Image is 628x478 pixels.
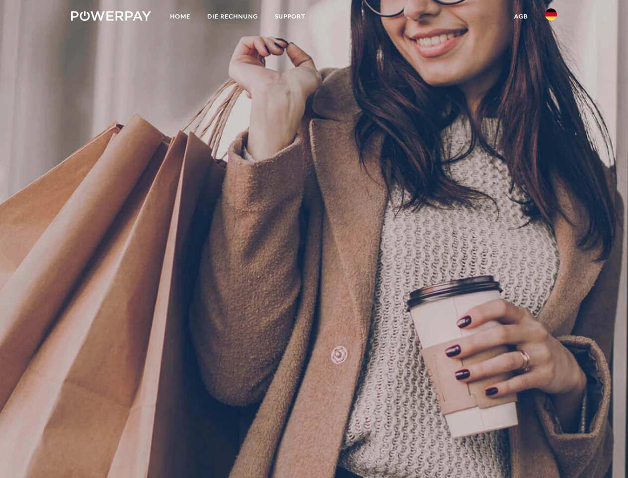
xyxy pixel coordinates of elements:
[545,8,557,20] img: de
[162,7,199,25] a: Home
[267,7,314,25] a: SUPPORT
[199,7,267,25] a: DIE RECHNUNG
[71,11,151,21] img: logo-powerpay-white.svg
[506,7,537,25] a: agb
